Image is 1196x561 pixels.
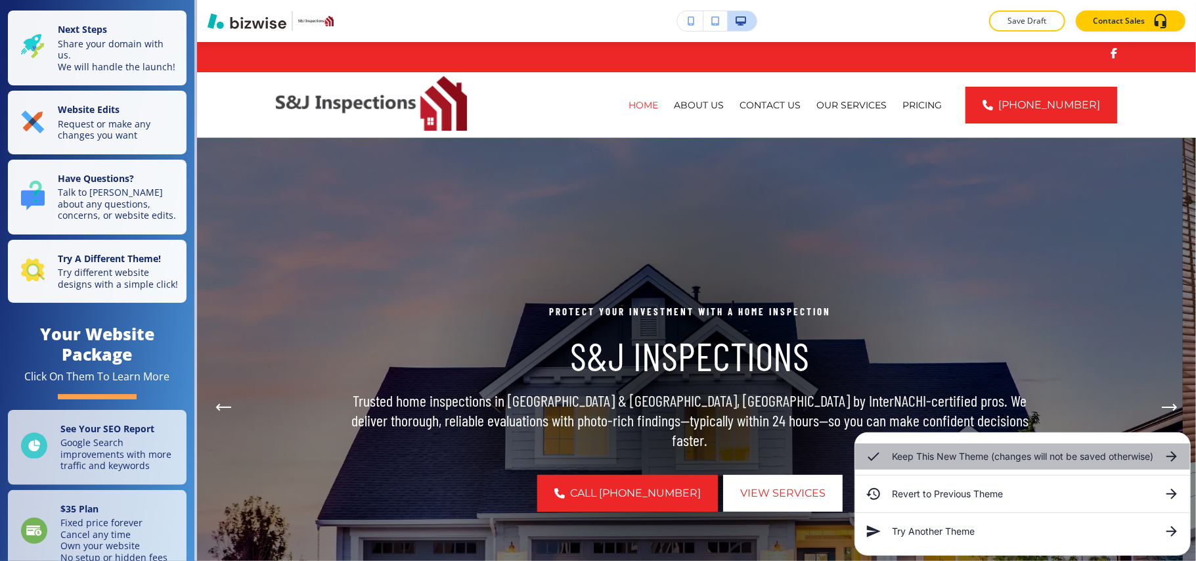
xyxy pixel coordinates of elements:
a: See Your SEO ReportGoogle Search improvements with more traffic and keywords [8,410,187,485]
strong: Have Questions? [58,172,134,185]
img: S&J INSPECTIONS [276,76,467,131]
button: Website EditsRequest or make any changes you want [8,91,187,154]
strong: $ 35 Plan [60,503,99,515]
strong: Next Steps [58,23,107,35]
p: Talk to [PERSON_NAME] about any questions, concerns, or website edits. [58,187,179,221]
p: CONTACT US [740,99,801,112]
img: Your Logo [298,16,334,26]
p: Request or make any changes you want [58,118,179,141]
img: Bizwise Logo [208,13,286,29]
button: Next StepsShare your domain with us.We will handle the launch! [8,11,187,85]
p: PRICING [902,99,942,112]
p: Trusted home inspections in [GEOGRAPHIC_DATA] & [GEOGRAPHIC_DATA], [GEOGRAPHIC_DATA] by InterNACH... [351,391,1029,450]
button: Previous Hero Image [210,394,236,420]
p: Protect Your Investment With A Home Inspection [351,303,1029,319]
div: Revert to Previous Theme [855,481,1190,507]
h6: Revert to Previous Theme [892,487,1153,501]
p: Save Draft [1006,15,1048,27]
h6: Keep This New Theme (changes will not be saved otherwise) [892,449,1153,464]
button: Contact Sales [1076,11,1185,32]
p: Share your domain with us. We will handle the launch! [58,38,179,73]
strong: Try A Different Theme! [58,252,161,265]
h6: Try Another Theme [892,524,1153,539]
a: Call [PHONE_NUMBER] [537,475,718,512]
p: ABOUT US [674,99,724,112]
div: Next Slide [1157,378,1183,436]
button: Have Questions?Talk to [PERSON_NAME] about any questions, concerns, or website edits. [8,160,187,235]
div: Try Another Theme [855,518,1190,545]
p: OUR SERVICES [816,99,887,112]
p: HOME [629,99,658,112]
div: Click On Them To Learn More [25,370,170,384]
div: Previous Slide [210,378,236,436]
button: Save Draft [989,11,1065,32]
a: [PHONE_NUMBER] [965,87,1117,123]
p: Try different website designs with a simple click! [58,267,179,290]
p: Google Search improvements with more traffic and keywords [60,437,179,472]
p: Contact Sales [1093,15,1145,27]
button: View Services [723,475,843,512]
strong: Website Edits [58,103,120,116]
h4: Your Website Package [8,324,187,365]
span: [PHONE_NUMBER] [998,97,1100,113]
span: Call [PHONE_NUMBER] [570,485,701,501]
button: Next Hero Image [1157,394,1183,420]
strong: See Your SEO Report [60,422,154,435]
span: View Services [740,485,826,501]
h1: S&J INSPECTIONS [351,332,1029,379]
button: Try A Different Theme!Try different website designs with a simple click! [8,240,187,303]
div: Keep This New Theme (changes will not be saved otherwise) [855,443,1190,470]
